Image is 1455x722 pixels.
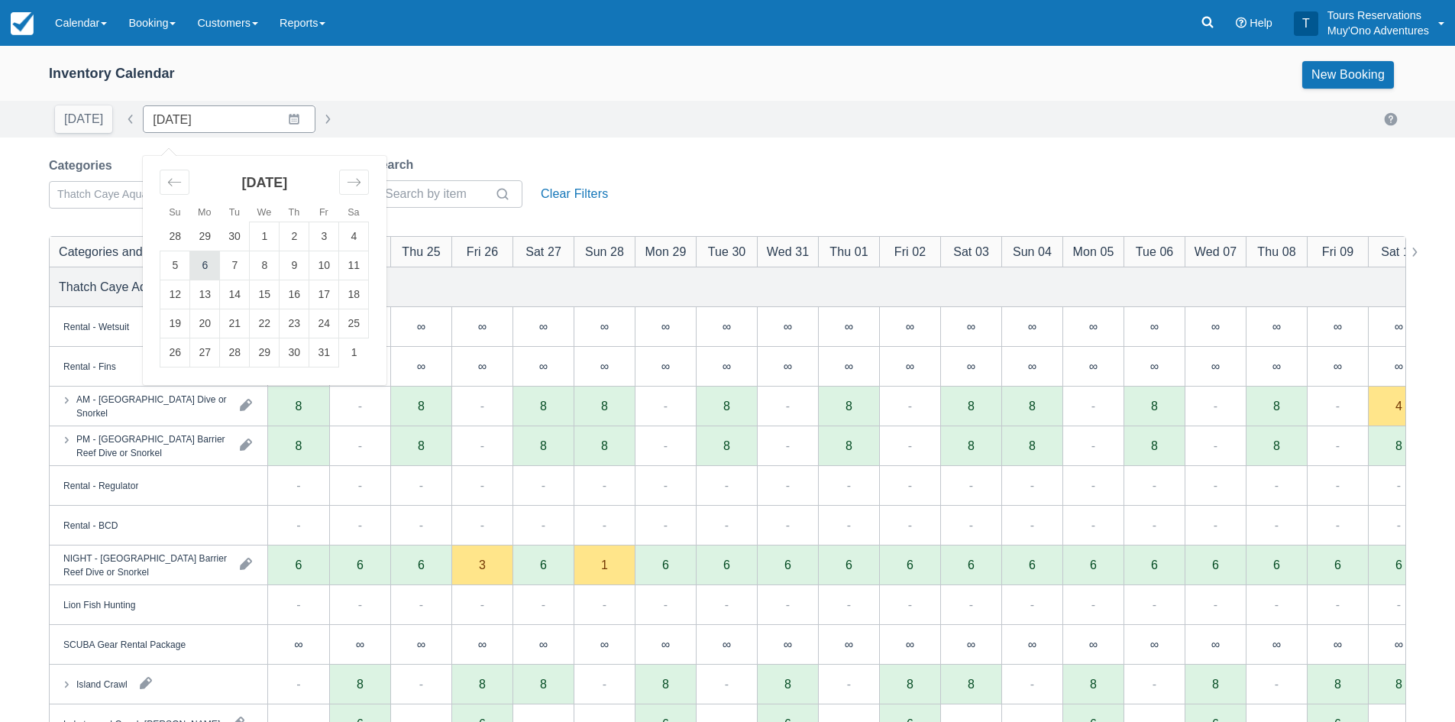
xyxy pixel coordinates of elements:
div: - [1336,476,1340,494]
div: ∞ [1211,360,1220,372]
td: Monday, October 6, 2025 [190,251,220,280]
div: Sat 03 [953,242,989,261]
div: - [1091,476,1095,494]
div: Inventory Calendar [49,65,175,83]
td: Saturday, October 4, 2025 [339,222,369,251]
td: Saturday, October 18, 2025 [339,280,369,309]
div: - [480,476,484,494]
td: Monday, October 27, 2025 [190,338,220,367]
div: - [1091,397,1095,415]
div: - [1153,476,1156,494]
td: Monday, October 20, 2025 [190,309,220,338]
div: ∞ [1272,638,1281,650]
div: ∞ [1062,625,1124,665]
div: ∞ [1089,320,1098,332]
div: ∞ [451,347,512,387]
div: ∞ [845,360,853,372]
div: 8 [968,400,975,412]
div: ∞ [940,625,1001,665]
td: Wednesday, October 15, 2025 [250,280,280,309]
td: Tuesday, October 7, 2025 [220,251,250,280]
td: Sunday, October 12, 2025 [160,280,190,309]
td: Tuesday, September 30, 2025 [220,222,250,251]
div: Thu 25 [402,242,440,261]
div: 6 [1212,558,1219,571]
div: ∞ [1001,307,1062,347]
div: - [664,436,668,455]
div: 6 [1124,546,1185,585]
div: 8 [601,400,608,412]
div: 6 [512,546,574,585]
div: ∞ [1185,347,1246,387]
td: Sunday, September 28, 2025 [160,222,190,251]
div: ∞ [967,320,975,332]
div: ∞ [784,320,792,332]
a: New Booking [1302,61,1394,89]
div: ∞ [478,360,487,372]
img: checkfront-main-nav-mini-logo.png [11,12,34,35]
div: ∞ [723,320,731,332]
td: Thursday, October 23, 2025 [280,309,309,338]
div: - [358,516,362,534]
div: ∞ [451,625,512,665]
div: Sat 10 [1381,242,1417,261]
div: ∞ [1307,625,1368,665]
div: ∞ [1211,320,1220,332]
div: - [969,476,973,494]
div: ∞ [356,638,364,650]
div: - [1336,436,1340,455]
div: Thu 08 [1257,242,1295,261]
div: ∞ [1395,360,1403,372]
td: Wednesday, October 29, 2025 [250,338,280,367]
div: - [480,397,484,415]
div: ∞ [1395,638,1403,650]
div: ∞ [1368,347,1429,387]
div: 8 [723,439,730,452]
div: 6 [1001,546,1062,585]
div: ∞ [539,638,548,650]
td: Friday, October 31, 2025 [309,338,339,367]
div: 6 [1029,558,1036,571]
div: Tue 06 [1136,242,1174,261]
td: Saturday, November 1, 2025 [339,338,369,367]
div: ∞ [1395,320,1403,332]
div: ∞ [1334,320,1342,332]
div: 8 [418,439,425,452]
div: - [664,476,668,494]
div: Wed 07 [1195,242,1237,261]
div: ∞ [1028,638,1036,650]
div: 8 [540,439,547,452]
div: Sun 28 [585,242,624,261]
div: - [480,436,484,455]
div: 6 [1307,546,1368,585]
div: ∞ [661,320,670,332]
div: ∞ [635,625,696,665]
div: 6 [1368,546,1429,585]
div: - [603,476,606,494]
div: Mon 29 [645,242,687,261]
p: Tours Reservations [1327,8,1429,23]
div: - [296,516,300,534]
div: - [969,516,973,534]
div: 6 [1185,546,1246,585]
div: Sun 04 [1013,242,1052,261]
div: ∞ [574,347,635,387]
div: - [1030,476,1034,494]
label: Search [373,156,419,174]
div: ∞ [940,347,1001,387]
div: 6 [1151,558,1158,571]
div: ∞ [329,625,390,665]
div: - [786,436,790,455]
div: ∞ [1028,360,1036,372]
div: ∞ [294,638,302,650]
div: 6 [1090,558,1097,571]
div: - [847,476,851,494]
div: - [847,516,851,534]
small: We [257,207,272,218]
div: ∞ [757,307,818,347]
div: - [1091,516,1095,534]
td: Friday, October 17, 2025 [309,280,339,309]
div: - [664,516,668,534]
strong: [DATE] [242,175,288,190]
td: Tuesday, October 14, 2025 [220,280,250,309]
